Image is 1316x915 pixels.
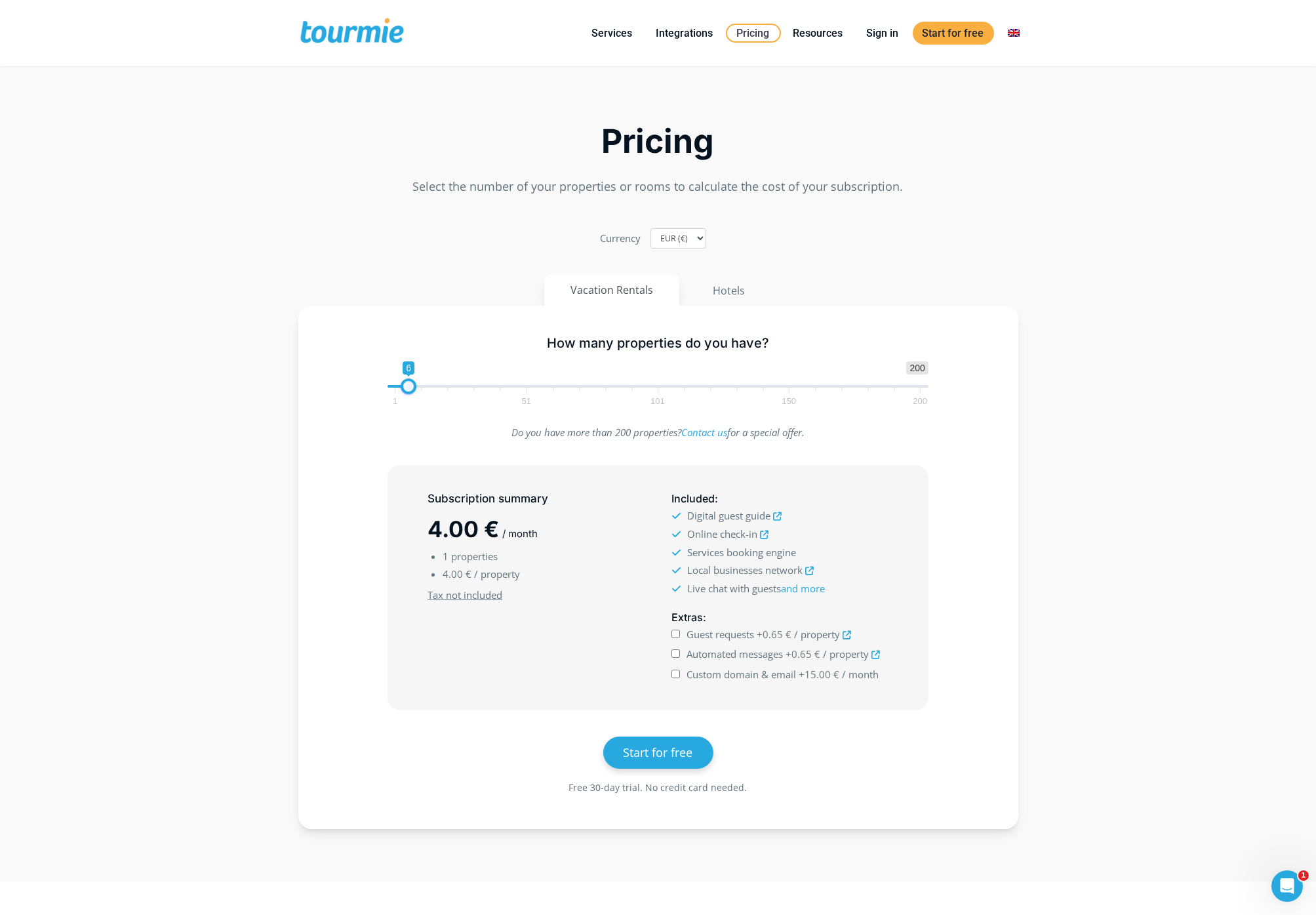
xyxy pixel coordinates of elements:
[624,744,693,760] span: Start for free
[428,491,644,507] h5: Subscription summary
[388,424,928,441] p: Do you have more than 200 properties? for a special offer.
[388,335,928,352] h5: How many properties do you have?
[687,628,754,641] span: Guest requests
[857,25,909,41] a: Sign in
[428,588,502,601] u: Tax not included
[726,24,781,43] a: Pricing
[474,567,520,580] span: / property
[428,516,499,542] span: 4.00 €
[906,361,928,375] span: 200
[687,668,796,681] span: Custom domain & email
[687,509,770,522] span: Digital guest guide
[520,398,533,404] span: 51
[648,398,667,404] span: 101
[823,647,869,661] span: / property
[403,361,414,375] span: 6
[502,527,538,540] span: / month
[298,178,1018,195] p: Select the number of your properties or rooms to calculate the cost of your subscription.
[794,628,840,641] span: / property
[671,611,703,624] span: Extras
[443,550,449,563] span: 1
[603,737,713,769] a: Start for free
[842,668,879,681] span: / month
[544,275,679,306] button: Vacation Rentals
[780,398,798,404] span: 150
[687,527,757,540] span: Online check-in
[671,492,715,505] span: Included
[1271,870,1303,902] iframe: Intercom live chat
[784,25,853,41] a: Resources
[600,230,641,247] label: Currency
[786,647,820,661] span: +0.65 €
[582,25,643,41] a: Services
[671,609,888,626] h5: :
[451,550,498,563] span: properties
[443,567,471,580] span: 4.00 €
[687,647,783,661] span: Automated messages
[781,582,825,595] a: and more
[569,781,748,794] span: Free 30-day trial. No credit card needed.
[687,563,803,577] span: Local businesses network
[391,398,399,404] span: 1
[298,126,1018,157] h2: Pricing
[1298,870,1309,881] span: 1
[687,546,796,559] span: Services booking engine
[686,275,772,306] button: Hotels
[913,22,994,45] a: Start for free
[911,398,929,404] span: 200
[757,628,791,641] span: +0.65 €
[647,25,723,41] a: Integrations
[671,491,888,507] h5: :
[687,582,825,595] span: Live chat with guests
[799,668,839,681] span: +15.00 €
[681,426,727,439] a: Contact us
